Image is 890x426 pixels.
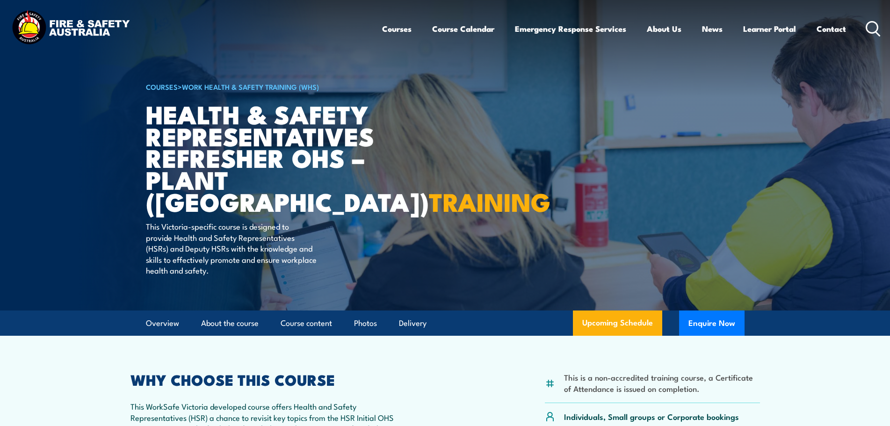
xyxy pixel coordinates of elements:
[429,181,550,220] strong: TRAINING
[354,311,377,336] a: Photos
[679,310,745,336] button: Enquire Now
[564,372,760,394] li: This is a non-accredited training course, a Certificate of Attendance is issued on completion.
[647,16,681,41] a: About Us
[702,16,723,41] a: News
[515,16,626,41] a: Emergency Response Services
[281,311,332,336] a: Course content
[146,311,179,336] a: Overview
[146,221,317,275] p: This Victoria-specific course is designed to provide Health and Safety Representatives (HSRs) and...
[817,16,846,41] a: Contact
[146,81,377,92] h6: >
[182,81,319,92] a: Work Health & Safety Training (WHS)
[743,16,796,41] a: Learner Portal
[146,103,377,212] h1: Health & Safety Representatives Refresher OHS – Plant ([GEOGRAPHIC_DATA])
[432,16,494,41] a: Course Calendar
[399,311,427,336] a: Delivery
[564,411,739,422] p: Individuals, Small groups or Corporate bookings
[382,16,412,41] a: Courses
[573,310,662,336] a: Upcoming Schedule
[201,311,259,336] a: About the course
[130,373,404,386] h2: WHY CHOOSE THIS COURSE
[146,81,178,92] a: COURSES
